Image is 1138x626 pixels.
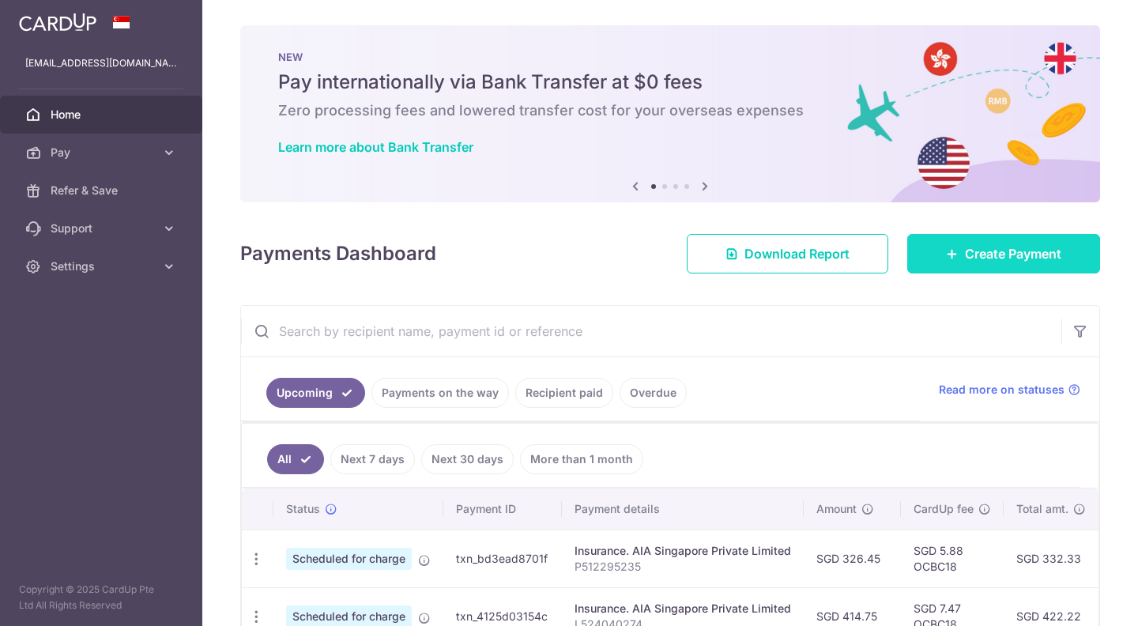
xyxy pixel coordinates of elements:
[687,234,888,273] a: Download Report
[901,530,1004,587] td: SGD 5.88 OCBC18
[371,378,509,408] a: Payments on the way
[51,145,155,160] span: Pay
[575,601,791,617] div: Insurance. AIA Singapore Private Limited
[51,221,155,236] span: Support
[965,244,1061,263] span: Create Payment
[286,548,412,570] span: Scheduled for charge
[266,378,365,408] a: Upcoming
[443,530,562,587] td: txn_bd3ead8701f
[804,530,901,587] td: SGD 326.45
[914,501,974,517] span: CardUp fee
[515,378,613,408] a: Recipient paid
[443,488,562,530] th: Payment ID
[51,258,155,274] span: Settings
[278,139,473,155] a: Learn more about Bank Transfer
[330,444,415,474] a: Next 7 days
[744,244,850,263] span: Download Report
[520,444,643,474] a: More than 1 month
[267,444,324,474] a: All
[278,70,1062,95] h5: Pay internationally via Bank Transfer at $0 fees
[278,101,1062,120] h6: Zero processing fees and lowered transfer cost for your overseas expenses
[421,444,514,474] a: Next 30 days
[51,107,155,123] span: Home
[278,51,1062,63] p: NEW
[575,559,791,575] p: P512295235
[620,378,687,408] a: Overdue
[25,55,177,71] p: [EMAIL_ADDRESS][DOMAIN_NAME]
[562,488,804,530] th: Payment details
[816,501,857,517] span: Amount
[240,239,436,268] h4: Payments Dashboard
[286,501,320,517] span: Status
[939,382,1065,398] span: Read more on statuses
[575,543,791,559] div: Insurance. AIA Singapore Private Limited
[907,234,1100,273] a: Create Payment
[241,306,1061,356] input: Search by recipient name, payment id or reference
[1016,501,1068,517] span: Total amt.
[51,183,155,198] span: Refer & Save
[240,25,1100,202] img: Bank transfer banner
[19,13,96,32] img: CardUp
[939,382,1080,398] a: Read more on statuses
[1004,530,1101,587] td: SGD 332.33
